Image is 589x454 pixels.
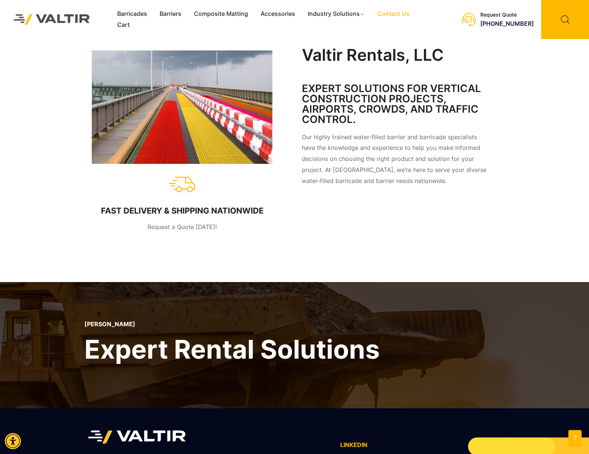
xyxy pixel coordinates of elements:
div: Accessibility Menu [5,433,21,449]
a: Barriers [153,8,188,20]
a: Accessories [254,8,302,20]
img: Valtir Rentals [88,427,186,448]
h2: Expert Rental Solutions [84,332,380,366]
h2: Valtir Rentals, LLC [302,47,490,63]
h3: EXPERT SOLUTIONS FOR VERTICAL CONSTRUCTION PROJECTS, AIRPORTS, CROWDS, AND TRAFFIC CONTROL. [302,83,490,124]
span: Request a Quote [DATE]! [147,223,217,230]
div: FAST DELIVERY & SHIPPING NATIONWIDE [101,206,264,215]
a: Barricades [111,8,153,20]
div: Request Quote [480,12,534,18]
p: [PERSON_NAME] [84,321,380,328]
img: Valtir Rentals [6,6,98,32]
a: Composite Matting [188,8,254,20]
a: Contact Us [371,8,416,20]
img: FAST DELIVERY & SHIPPING NATIONWIDE [92,50,272,164]
a: Industry Solutions [302,8,371,20]
a: call (888) 496-3625 [480,20,534,27]
a: Cart [111,20,136,31]
a: Open this option [568,430,582,447]
a: LINKEDIN - open in a new tab [340,441,367,448]
p: Our highly trained water-filled barrier and barricade specialists have the knowledge and experien... [302,132,490,187]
